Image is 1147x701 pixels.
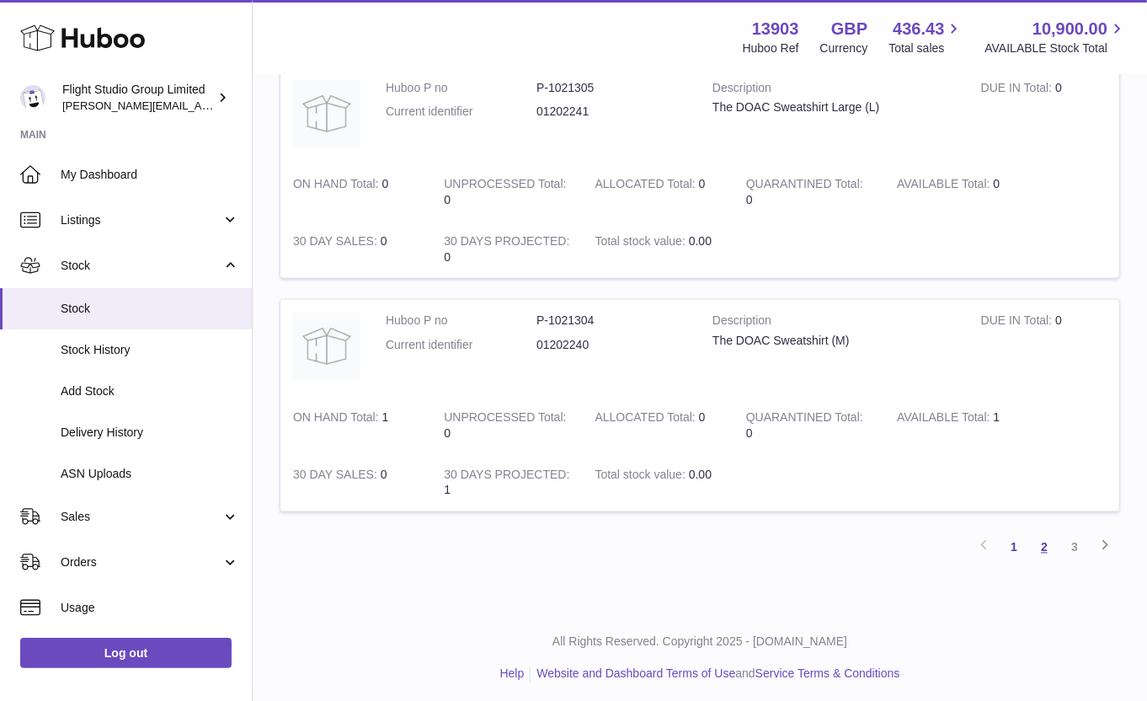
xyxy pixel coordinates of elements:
strong: Description [712,313,956,333]
strong: AVAILABLE Total [897,410,993,428]
dd: 01202241 [536,104,687,120]
strong: Description [712,80,956,100]
strong: DUE IN Total [981,81,1055,99]
span: 0 [746,426,753,440]
a: Service Terms & Conditions [755,667,900,681]
a: 436.43 Total sales [888,18,963,56]
div: The DOAC Sweatshirt Large (L) [712,99,956,115]
span: Orders [61,554,221,570]
strong: 13903 [752,18,799,40]
span: 436.43 [893,18,944,40]
span: 0.00 [689,468,712,481]
strong: UNPROCESSED Total [444,177,566,195]
dd: 01202240 [536,337,687,353]
span: 10,900.00 [1032,18,1107,40]
img: product image [293,313,360,380]
span: Total sales [888,40,963,56]
td: 0 [280,163,431,221]
span: Stock History [61,342,239,358]
td: 0 [431,163,582,221]
div: Flight Studio Group Limited [62,82,214,114]
td: 0 [280,454,431,511]
span: 0 [746,193,753,206]
strong: QUARANTINED Total [746,410,863,428]
strong: ALLOCATED Total [595,410,699,428]
a: Help [500,667,525,681]
span: Stock [61,258,221,274]
p: All Rights Reserved. Copyright 2025 - [DOMAIN_NAME] [266,634,1134,650]
span: Listings [61,212,221,228]
div: The DOAC Sweatshirt (M) [712,333,956,349]
strong: Total stock value [595,468,689,485]
a: Log out [20,638,232,668]
img: natasha@stevenbartlett.com [20,85,45,110]
td: 0 [431,221,582,278]
td: 1 [431,454,582,511]
span: [PERSON_NAME][EMAIL_ADDRESS][DOMAIN_NAME] [62,99,338,112]
li: and [531,666,899,682]
a: Website and Dashboard Terms of Use [536,667,735,681]
strong: 30 DAY SALES [293,468,381,485]
strong: ON HAND Total [293,410,382,428]
span: AVAILABLE Stock Total [984,40,1127,56]
span: Add Stock [61,383,239,399]
td: 0 [280,221,431,278]
td: 1 [280,397,431,454]
dd: P-1021304 [536,313,687,329]
td: 0 [968,67,1119,164]
strong: QUARANTINED Total [746,177,863,195]
a: 1 [999,532,1029,563]
span: Usage [61,600,239,616]
dt: Huboo P no [386,313,536,329]
strong: GBP [831,18,867,40]
dd: P-1021305 [536,80,687,96]
img: product image [293,80,360,147]
strong: UNPROCESSED Total [444,410,566,428]
td: 0 [884,163,1035,221]
span: ASN Uploads [61,466,239,482]
strong: 30 DAY SALES [293,234,381,252]
dt: Current identifier [386,337,536,353]
div: Currency [820,40,868,56]
strong: AVAILABLE Total [897,177,993,195]
strong: ALLOCATED Total [595,177,699,195]
strong: 30 DAYS PROJECTED [444,234,569,252]
strong: DUE IN Total [981,313,1055,331]
td: 0 [968,300,1119,397]
span: Delivery History [61,425,239,441]
td: 0 [583,397,734,454]
dt: Current identifier [386,104,536,120]
span: My Dashboard [61,167,239,183]
td: 1 [884,397,1035,454]
strong: ON HAND Total [293,177,382,195]
dt: Huboo P no [386,80,536,96]
td: 0 [583,163,734,221]
span: Stock [61,301,239,317]
strong: 30 DAYS PROJECTED [444,468,569,485]
a: 10,900.00 AVAILABLE Stock Total [984,18,1127,56]
div: Huboo Ref [743,40,799,56]
td: 0 [431,397,582,454]
span: 0.00 [689,234,712,248]
a: 2 [1029,532,1059,563]
span: Sales [61,509,221,525]
strong: Total stock value [595,234,689,252]
a: 3 [1059,532,1090,563]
